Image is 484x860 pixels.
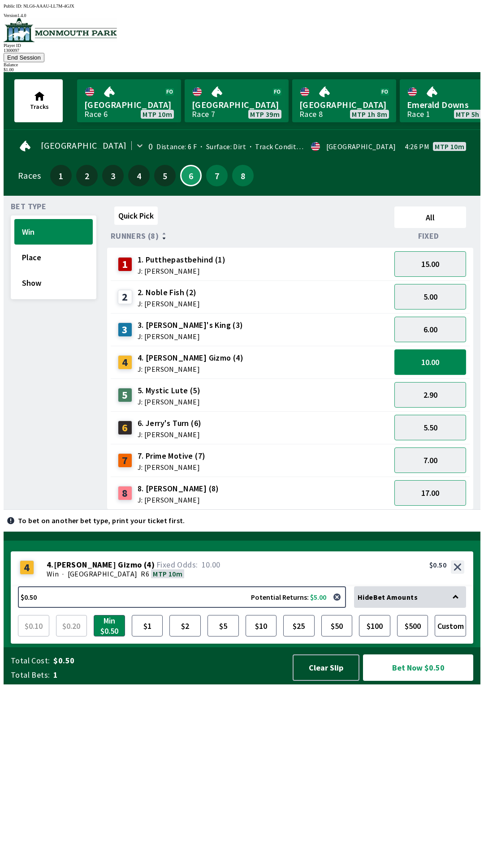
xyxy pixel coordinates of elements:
button: 1 [50,165,72,186]
span: $100 [361,617,388,634]
span: $500 [399,617,426,634]
span: MTP 10m [435,143,464,150]
a: [GEOGRAPHIC_DATA]Race 8MTP 1h 8m [292,79,396,122]
button: 6 [180,165,202,186]
span: 7 [208,172,225,179]
div: 5 [118,388,132,402]
div: 3 [118,322,132,337]
button: Bet Now $0.50 [363,654,473,681]
span: 6.00 [423,324,437,335]
span: 3. [PERSON_NAME]'s King (3) [138,319,243,331]
div: Runners (8) [111,232,391,241]
div: Race 7 [192,111,215,118]
span: MTP 10m [143,111,172,118]
span: $2 [172,617,199,634]
span: 1 [52,172,69,179]
button: 5.50 [394,415,466,440]
span: $50 [324,617,350,634]
div: 2 [118,290,132,304]
span: NLG6-AAAU-LL7M-4GJX [23,4,74,9]
div: Fixed [391,232,470,241]
div: $ 1.00 [4,67,480,72]
div: 7 [118,453,132,468]
span: Surface: Dirt [197,142,246,151]
span: [GEOGRAPHIC_DATA] [84,99,174,111]
div: Player ID [4,43,480,48]
span: Bet Type [11,203,46,210]
span: $1 [134,617,161,634]
span: 8. [PERSON_NAME] (8) [138,483,219,494]
span: Win [22,227,85,237]
button: $5 [207,615,239,636]
span: Place [22,252,85,262]
button: 6.00 [394,317,466,342]
span: R6 [141,569,149,578]
p: To bet on another bet type, print your ticket first. [18,517,185,524]
span: 17.00 [421,488,439,498]
span: [GEOGRAPHIC_DATA] [68,569,138,578]
span: Track Condition: Firm [246,142,325,151]
div: Race 8 [299,111,323,118]
span: Bet Now $0.50 [371,662,466,673]
span: Min $0.50 [96,617,123,634]
span: J: [PERSON_NAME] [138,365,243,373]
span: Total Cost: [11,655,50,666]
span: J: [PERSON_NAME] [138,300,200,307]
button: Custom [435,615,466,636]
div: $0.50 [429,560,446,569]
button: 17.00 [394,480,466,506]
div: 1 [118,257,132,271]
span: 7.00 [423,455,437,465]
button: Win [14,219,93,245]
span: Show [22,278,85,288]
button: End Session [4,53,44,62]
span: 4:26 PM [405,143,429,150]
button: Place [14,245,93,270]
span: [GEOGRAPHIC_DATA] [299,99,389,111]
div: 0 [148,143,153,150]
div: Races [18,172,41,179]
button: $25 [283,615,315,636]
button: Tracks [14,79,63,122]
span: 1. Putthepastbehind (1) [138,254,225,266]
button: $10 [246,615,277,636]
span: 7. Prime Motive (7) [138,450,206,462]
span: 1 [53,670,284,680]
button: 3 [102,165,124,186]
a: [GEOGRAPHIC_DATA]Race 7MTP 39m [185,79,289,122]
span: Total Bets: [11,670,50,680]
span: J: [PERSON_NAME] [138,496,219,503]
div: 4 [118,355,132,370]
span: · [62,569,64,578]
button: $50 [321,615,353,636]
button: 7.00 [394,447,466,473]
button: $1 [132,615,163,636]
span: 4. [PERSON_NAME] Gizmo (4) [138,352,243,364]
button: 15.00 [394,251,466,277]
span: 2. Noble Fish (2) [138,287,200,298]
button: 7 [206,165,228,186]
span: Tracks [30,103,49,111]
button: Clear Slip [293,654,359,681]
span: 6 [183,173,199,178]
div: Balance [4,62,480,67]
span: J: [PERSON_NAME] [138,267,225,275]
span: [GEOGRAPHIC_DATA] [192,99,281,111]
button: 5 [154,165,176,186]
span: Quick Pick [118,211,154,221]
img: venue logo [4,18,117,42]
span: J: [PERSON_NAME] [138,333,243,340]
div: 1300097 [4,48,480,53]
span: 2.90 [423,390,437,400]
button: $100 [359,615,390,636]
button: 8 [232,165,254,186]
span: $5 [210,617,237,634]
span: [GEOGRAPHIC_DATA] [41,142,127,149]
span: 2 [78,172,95,179]
button: $500 [397,615,428,636]
span: Runners (8) [111,232,159,240]
span: 5. Mystic Lute (5) [138,385,200,396]
button: All [394,206,466,228]
span: ( 4 ) [144,560,155,569]
span: 4 . [47,560,54,569]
